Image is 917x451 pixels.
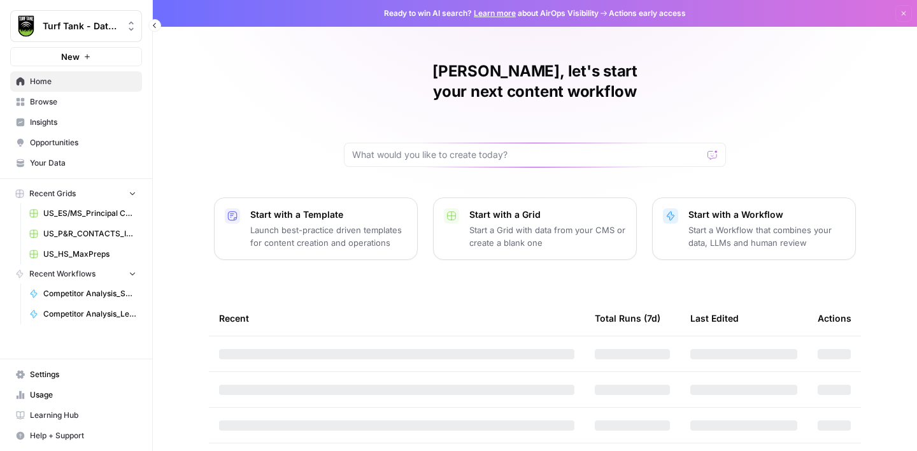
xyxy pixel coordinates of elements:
button: Start with a TemplateLaunch best-practice driven templates for content creation and operations [214,197,418,260]
p: Start a Grid with data from your CMS or create a blank one [469,224,626,249]
div: Total Runs (7d) [595,301,660,336]
span: Insights [30,117,136,128]
span: Your Data [30,157,136,169]
span: Home [30,76,136,87]
p: Launch best-practice driven templates for content creation and operations [250,224,407,249]
span: US_P&R_CONTACTS_INITIAL TEST [43,228,136,240]
div: Last Edited [690,301,739,336]
div: Actions [818,301,851,336]
p: Start a Workflow that combines your data, LLMs and human review [688,224,845,249]
a: US_HS_MaxPreps [24,244,142,264]
a: US_P&R_CONTACTS_INITIAL TEST [24,224,142,244]
span: Usage [30,389,136,401]
span: New [61,50,80,63]
span: Competitor Analysis_Social Media_Step 2 [43,288,136,299]
a: Opportunities [10,132,142,153]
a: Competitor Analysis_Social Media_Step 2 [24,283,142,304]
button: Start with a GridStart a Grid with data from your CMS or create a blank one [433,197,637,260]
a: US_ES/MS_Principal Contacts_1 [24,203,142,224]
a: Learning Hub [10,405,142,426]
span: Help + Support [30,430,136,441]
span: Learning Hub [30,410,136,421]
span: Competitor Analysis_Level 1_Knowledge Base_Step 1 [43,308,136,320]
button: Start with a WorkflowStart a Workflow that combines your data, LLMs and human review [652,197,856,260]
div: Recent [219,301,574,336]
button: Recent Grids [10,184,142,203]
h1: [PERSON_NAME], let's start your next content workflow [344,61,726,102]
span: US_ES/MS_Principal Contacts_1 [43,208,136,219]
span: Turf Tank - Data Team [43,20,120,32]
span: US_HS_MaxPreps [43,248,136,260]
span: Browse [30,96,136,108]
p: Start with a Grid [469,208,626,221]
a: Insights [10,112,142,132]
a: Competitor Analysis_Level 1_Knowledge Base_Step 1 [24,304,142,324]
button: Help + Support [10,426,142,446]
a: Your Data [10,153,142,173]
button: Recent Workflows [10,264,142,283]
span: Opportunities [30,137,136,148]
a: Browse [10,92,142,112]
button: New [10,47,142,66]
a: Home [10,71,142,92]
span: Ready to win AI search? about AirOps Visibility [384,8,599,19]
p: Start with a Template [250,208,407,221]
a: Settings [10,364,142,385]
span: Recent Grids [29,188,76,199]
a: Learn more [474,8,516,18]
span: Settings [30,369,136,380]
input: What would you like to create today? [352,148,702,161]
button: Workspace: Turf Tank - Data Team [10,10,142,42]
img: Turf Tank - Data Team Logo [15,15,38,38]
a: Usage [10,385,142,405]
span: Actions early access [609,8,686,19]
span: Recent Workflows [29,268,96,280]
p: Start with a Workflow [688,208,845,221]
